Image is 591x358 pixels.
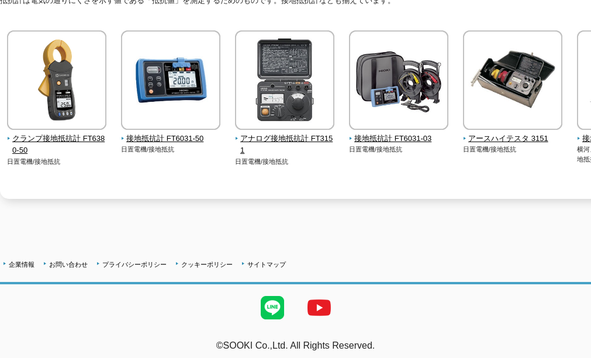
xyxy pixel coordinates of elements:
[247,261,286,268] a: サイトマップ
[235,122,335,157] a: アナログ接地抵抗計 FT3151
[121,133,221,145] span: 接地抵抗計 FT6031-50
[463,30,562,133] img: アースハイテスタ 3151
[102,261,167,268] a: プライバシーポリシー
[7,157,107,167] p: 日置電機/接地抵抗
[249,284,296,331] img: LINE
[7,30,106,133] img: クランプ接地抵抗計 FT6380-50
[463,144,563,154] p: 日置電機/接地抵抗
[463,122,563,145] a: アースハイテスタ 3151
[349,122,449,145] a: 接地抵抗計 FT6031-03
[349,144,449,154] p: 日置電機/接地抵抗
[235,157,335,167] p: 日置電機/接地抵抗
[349,30,448,133] img: 接地抵抗計 FT6031-03
[121,144,221,154] p: 日置電機/接地抵抗
[121,122,221,145] a: 接地抵抗計 FT6031-50
[49,261,88,268] a: お問い合わせ
[181,261,233,268] a: クッキーポリシー
[121,30,220,133] img: 接地抵抗計 FT6031-50
[463,133,563,145] span: アースハイテスタ 3151
[7,133,107,157] span: クランプ接地抵抗計 FT6380-50
[349,133,449,145] span: 接地抵抗計 FT6031-03
[235,133,335,157] span: アナログ接地抵抗計 FT3151
[296,284,343,331] img: YouTube
[7,122,107,157] a: クランプ接地抵抗計 FT6380-50
[9,261,34,268] a: 企業情報
[235,30,334,133] img: アナログ接地抵抗計 FT3151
